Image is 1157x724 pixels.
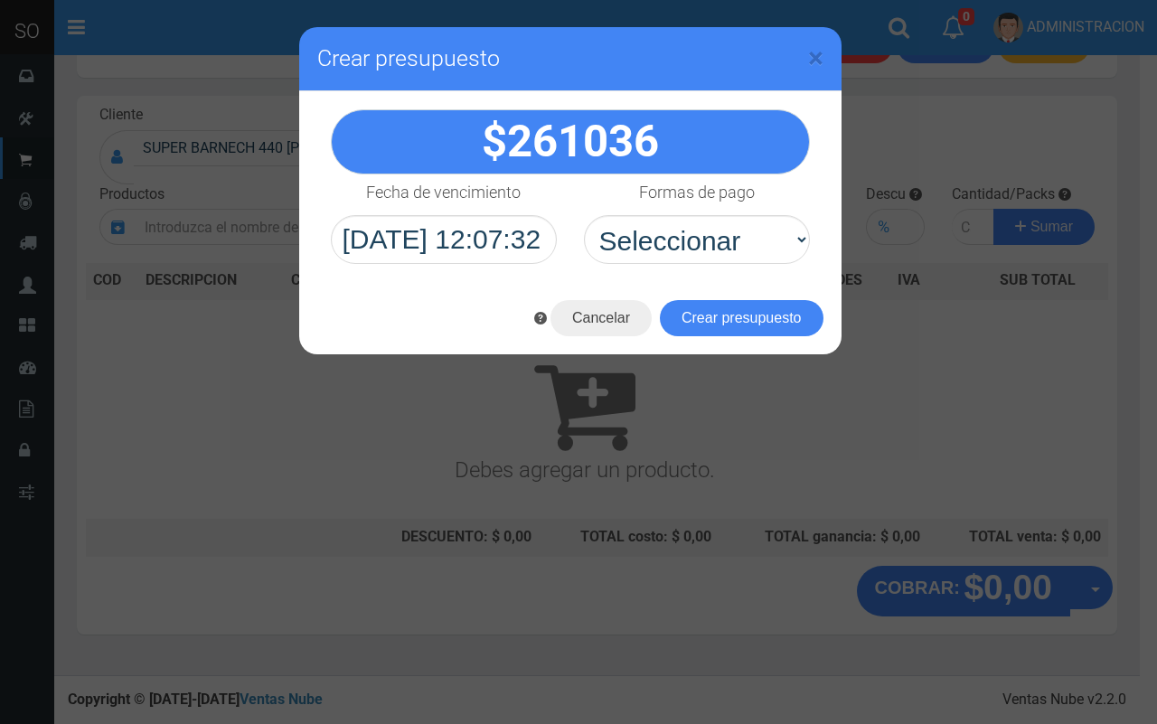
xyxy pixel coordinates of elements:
[660,300,823,336] button: Crear presupuesto
[808,41,823,75] span: ×
[317,45,823,72] h3: Crear presupuesto
[639,183,755,202] h4: Formas de pago
[507,116,659,167] span: 261036
[482,116,659,167] strong: $
[366,183,521,202] h4: Fecha de vencimiento
[808,43,823,72] button: Close
[550,300,652,336] button: Cancelar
